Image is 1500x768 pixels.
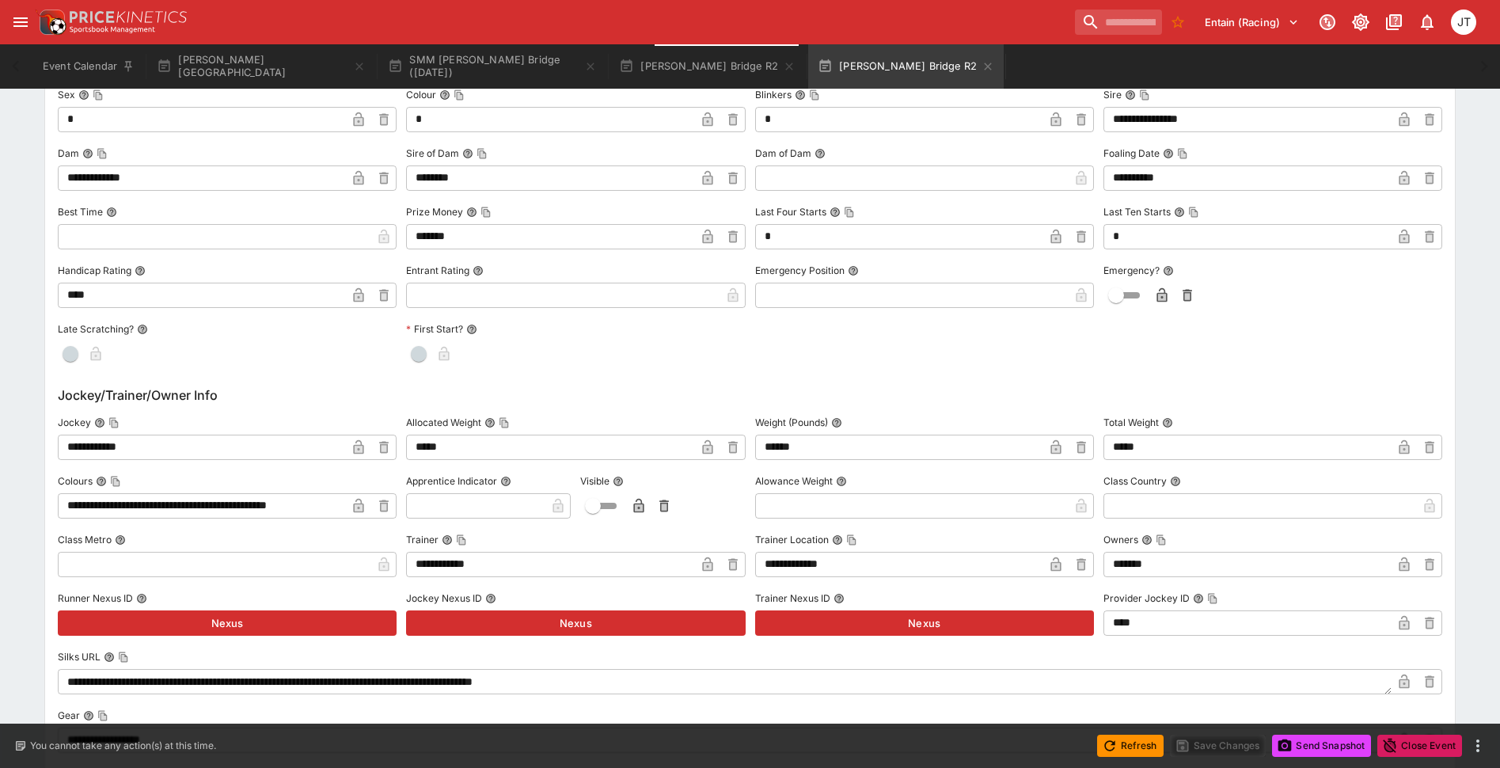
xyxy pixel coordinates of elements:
button: Class Country [1170,476,1181,487]
p: Sire [1103,88,1122,101]
p: Last Ten Starts [1103,205,1171,219]
button: ColoursCopy To Clipboard [96,476,107,487]
button: Nexus [755,610,1094,636]
p: Runner Nexus ID [58,591,133,605]
button: SexCopy To Clipboard [78,89,89,101]
p: Alowance Weight [755,474,833,488]
button: Copy To Clipboard [809,89,820,101]
button: Allocated WeightCopy To Clipboard [484,417,496,428]
button: Emergency Position [848,265,859,276]
button: Copy To Clipboard [499,417,510,428]
button: Class Metro [115,534,126,546]
button: Close Event [1377,735,1462,757]
button: Silks URLCopy To Clipboard [104,652,115,663]
p: Sex [58,88,75,101]
p: Late Scratching? [58,322,134,336]
button: more [1468,736,1487,755]
p: Allocated Weight [406,416,481,429]
p: Silks URL [58,650,101,663]
button: Select Tenant [1195,10,1308,35]
p: Entrant Rating [406,264,469,277]
button: open drawer [6,8,35,36]
button: Copy To Clipboard [118,652,129,663]
button: Best Time [106,207,117,218]
button: Copy To Clipboard [108,417,120,428]
button: Documentation [1380,8,1408,36]
button: Jockey Nexus ID [485,593,496,604]
p: Colour [406,88,436,101]
p: Gear [58,709,80,722]
p: Provider Jockey ID [1103,591,1190,605]
button: Alowance Weight [836,476,847,487]
button: Copy To Clipboard [480,207,492,218]
button: Prize MoneyCopy To Clipboard [466,207,477,218]
p: You cannot take any action(s) at this time. [30,739,216,753]
button: Nexus [406,610,745,636]
p: Jockey Nexus ID [406,591,482,605]
button: Total Weight [1162,417,1173,428]
button: Toggle light/dark mode [1346,8,1375,36]
button: Entrant Rating [473,265,484,276]
p: Trainer Location [755,533,829,546]
button: JockeyCopy To Clipboard [94,417,105,428]
button: Notifications [1413,8,1441,36]
button: Send Snapshot [1272,735,1371,757]
p: Dam of Dam [755,146,811,160]
button: Emergency? [1163,265,1174,276]
p: Emergency Position [755,264,845,277]
button: Sire of DamCopy To Clipboard [462,148,473,159]
button: Copy To Clipboard [1188,207,1199,218]
button: [PERSON_NAME][GEOGRAPHIC_DATA] [147,44,375,89]
p: Class Country [1103,474,1167,488]
button: Trainer Nexus ID [834,593,845,604]
button: Copy To Clipboard [846,534,857,546]
p: Last Four Starts [755,205,826,219]
button: Copy To Clipboard [456,534,467,546]
button: Copy To Clipboard [97,710,108,721]
p: Trainer Nexus ID [755,591,830,605]
button: Copy To Clipboard [1139,89,1150,101]
button: Nexus [58,610,397,636]
p: Handicap Rating [58,264,131,277]
p: First Start? [406,322,463,336]
p: Blinkers [755,88,792,101]
p: Jockey [58,416,91,429]
button: Dam of Dam [815,148,826,159]
button: Copy To Clipboard [1177,148,1188,159]
button: OwnersCopy To Clipboard [1141,534,1153,546]
button: SMM [PERSON_NAME] Bridge ([DATE]) [378,44,606,89]
p: Owners [1103,533,1138,546]
button: Copy To Clipboard [477,148,488,159]
button: Provider Jockey IDCopy To Clipboard [1193,593,1204,604]
p: Dam [58,146,79,160]
button: Refresh [1097,735,1164,757]
p: Sire of Dam [406,146,459,160]
button: [PERSON_NAME] Bridge R2 [808,44,1004,89]
button: Copy To Clipboard [454,89,465,101]
button: Event Calendar [33,44,144,89]
button: Copy To Clipboard [1207,593,1218,604]
button: Copy To Clipboard [110,476,121,487]
p: Weight (Pounds) [755,416,828,429]
button: First Start? [466,324,477,335]
button: Trainer LocationCopy To Clipboard [832,534,843,546]
p: Total Weight [1103,416,1159,429]
p: Emergency? [1103,264,1160,277]
button: Handicap Rating [135,265,146,276]
button: Apprentice Indicator [500,476,511,487]
button: DamCopy To Clipboard [82,148,93,159]
button: GearCopy To Clipboard [83,710,94,721]
button: Copy To Clipboard [97,148,108,159]
button: Weight (Pounds) [831,417,842,428]
button: TrainerCopy To Clipboard [442,534,453,546]
h6: Jockey/Trainer/Owner Info [58,386,1442,405]
button: Late Scratching? [137,324,148,335]
p: Colours [58,474,93,488]
img: PriceKinetics Logo [35,6,66,38]
input: search [1075,10,1162,35]
img: PriceKinetics [70,11,187,23]
button: ColourCopy To Clipboard [439,89,450,101]
button: Connected to PK [1313,8,1342,36]
button: [PERSON_NAME] Bridge R2 [609,44,805,89]
div: Josh Tanner [1451,10,1476,35]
